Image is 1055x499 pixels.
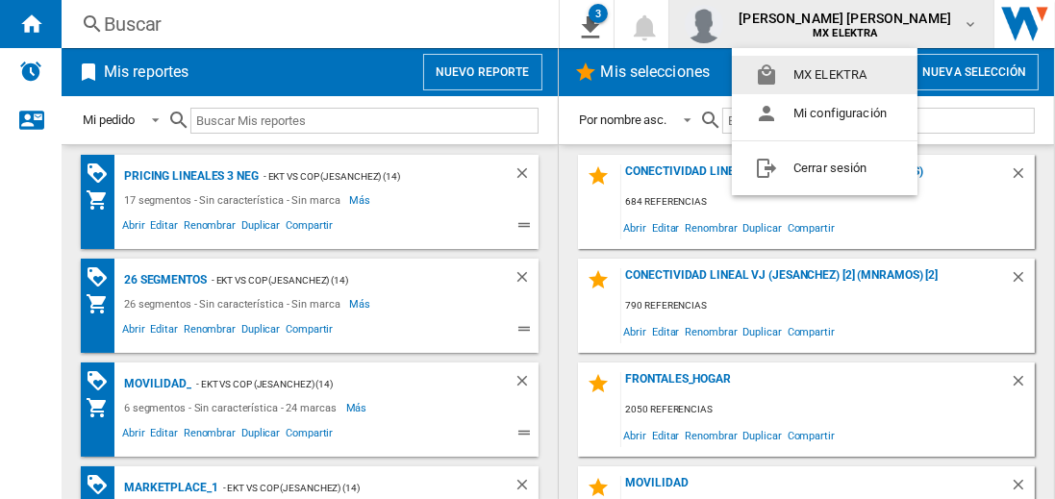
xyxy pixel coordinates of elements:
[732,149,917,187] button: Cerrar sesión
[732,56,917,94] button: MX ELEKTRA
[732,94,917,133] button: Mi configuración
